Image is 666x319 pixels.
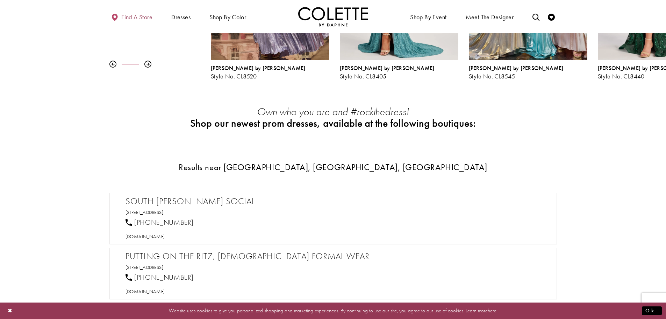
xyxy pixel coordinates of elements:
[126,264,164,270] a: Opens in new tab
[126,209,164,215] a: Opens in new tab
[598,72,645,80] span: Style No. CL8440
[50,306,616,315] p: Website uses cookies to give you personalized shopping and marketing experiences. By continuing t...
[340,72,387,80] span: Style No. CL8405
[126,288,165,294] span: [DOMAIN_NAME]
[171,14,191,21] span: Dresses
[126,233,165,240] span: [DOMAIN_NAME]
[126,218,194,227] a: [PHONE_NUMBER]
[546,7,557,26] a: Check Wishlist
[408,7,448,26] span: Shop By Event
[211,72,257,80] span: Style No. CL8520
[257,105,409,118] em: Own who you are and #rockthedress!
[209,14,246,21] span: Shop by color
[340,65,458,80] div: Colette by Daphne Style No. CL8405
[170,7,192,26] span: Dresses
[185,118,482,129] h2: Shop our newest prom dresses, available at the following boutiques:
[469,72,515,80] span: Style No. CL8545
[121,14,152,21] span: Find a store
[531,7,541,26] a: Toggle search
[340,64,435,72] span: [PERSON_NAME] by [PERSON_NAME]
[126,196,548,207] h2: South [PERSON_NAME] Social
[134,218,193,227] span: [PHONE_NUMBER]
[126,233,165,240] a: Opens in new tab
[464,7,516,26] a: Meet the designer
[4,305,16,317] button: Close Dialog
[109,7,154,26] a: Find a store
[410,14,446,21] span: Shop By Event
[469,65,587,80] div: Colette by Daphne Style No. CL8545
[126,251,548,262] h2: Putting On the Ritz, [DEMOGRAPHIC_DATA] Formal Wear
[134,273,193,282] span: [PHONE_NUMBER]
[298,7,368,26] img: Colette by Daphne
[211,65,329,80] div: Colette by Daphne Style No. CL8520
[488,307,496,314] a: here
[126,288,165,294] a: Opens in new tab
[126,273,194,282] a: [PHONE_NUMBER]
[642,306,662,315] button: Submit Dialog
[211,64,306,72] span: [PERSON_NAME] by [PERSON_NAME]
[298,7,368,26] a: Visit Home Page
[466,14,514,21] span: Meet the designer
[208,7,248,26] span: Shop by color
[469,64,564,72] span: [PERSON_NAME] by [PERSON_NAME]
[109,162,557,172] h3: Results near [GEOGRAPHIC_DATA], [GEOGRAPHIC_DATA], [GEOGRAPHIC_DATA]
